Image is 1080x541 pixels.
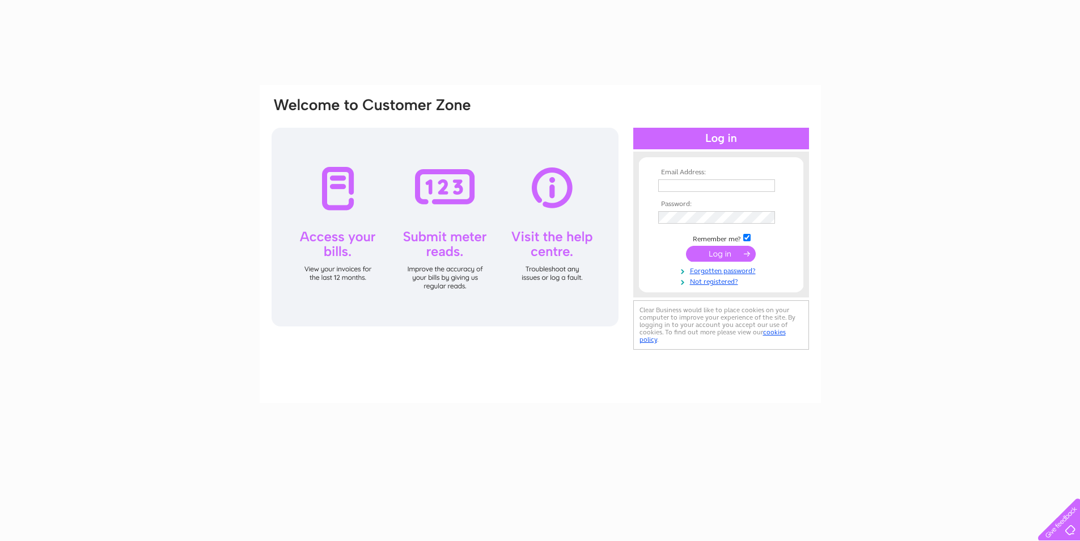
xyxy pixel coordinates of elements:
[655,169,787,177] th: Email Address:
[658,265,787,275] a: Forgotten password?
[639,328,786,343] a: cookies policy
[686,246,756,262] input: Submit
[658,275,787,286] a: Not registered?
[655,200,787,208] th: Password:
[633,300,809,350] div: Clear Business would like to place cookies on your computer to improve your experience of the sit...
[655,232,787,244] td: Remember me?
